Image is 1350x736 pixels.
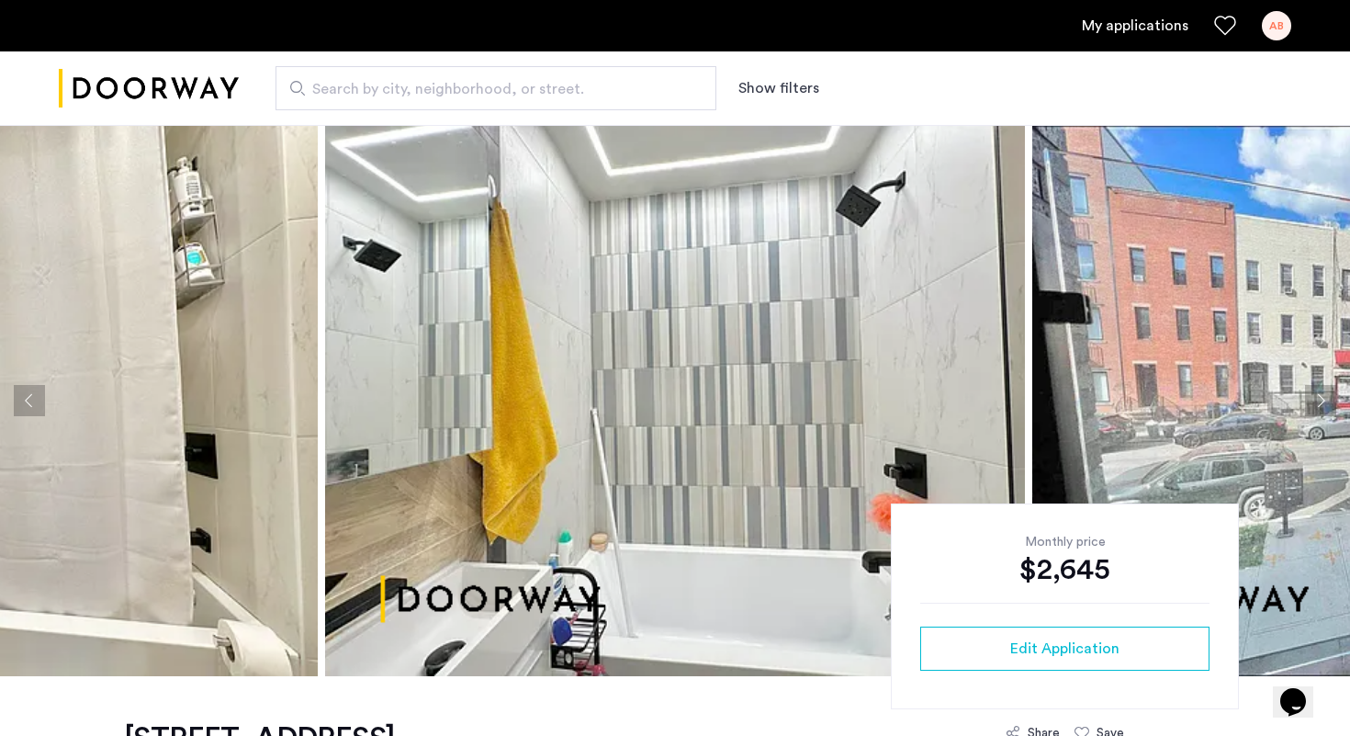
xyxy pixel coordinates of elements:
a: My application [1082,15,1188,37]
div: Monthly price [920,533,1209,551]
button: button [920,627,1209,671]
span: Search by city, neighborhood, or street. [312,78,665,100]
iframe: chat widget [1273,662,1332,718]
a: Cazamio logo [59,54,239,123]
div: $2,645 [920,551,1209,588]
button: Previous apartment [14,385,45,416]
button: Show or hide filters [738,77,819,99]
button: Next apartment [1305,385,1336,416]
div: AB [1262,11,1291,40]
a: Favorites [1214,15,1236,37]
span: Edit Application [1010,638,1119,660]
input: Apartment Search [276,66,716,110]
img: logo [59,54,239,123]
img: apartment [325,125,1025,676]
